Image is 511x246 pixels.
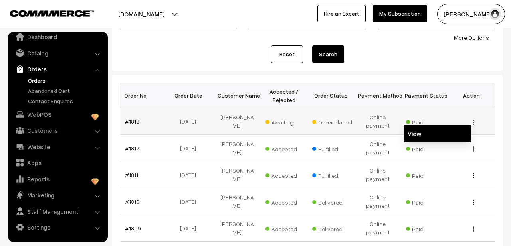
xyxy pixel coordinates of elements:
[167,188,214,215] td: [DATE]
[167,83,214,108] th: Order Date
[26,87,105,95] a: Abandoned Cart
[473,146,474,152] img: Menu
[167,135,214,161] td: [DATE]
[125,118,139,125] a: #1813
[125,171,138,178] a: #1811
[271,45,303,63] a: Reset
[10,46,105,60] a: Catalog
[125,225,141,232] a: #1809
[167,161,214,188] td: [DATE]
[214,188,260,215] td: [PERSON_NAME]
[354,83,401,108] th: Payment Method
[10,30,105,44] a: Dashboard
[10,62,105,76] a: Orders
[307,83,354,108] th: Order Status
[10,8,80,18] a: COMMMERCE
[90,4,192,24] button: [DOMAIN_NAME]
[489,8,501,20] img: user
[214,161,260,188] td: [PERSON_NAME]
[406,196,446,207] span: Paid
[125,145,139,152] a: #1812
[265,116,305,126] span: Awaiting
[214,135,260,161] td: [PERSON_NAME]
[214,215,260,242] td: [PERSON_NAME]
[10,172,105,186] a: Reports
[312,143,352,153] span: Fulfilled
[10,155,105,170] a: Apps
[125,198,140,205] a: #1810
[120,83,167,108] th: Order No
[10,188,105,202] a: Marketing
[312,169,352,180] span: Fulfilled
[312,116,352,126] span: Order Placed
[406,169,446,180] span: Paid
[26,97,105,105] a: Contact Enquires
[265,169,305,180] span: Accepted
[406,143,446,153] span: Paid
[354,161,401,188] td: Online payment
[26,76,105,85] a: Orders
[373,5,427,22] a: My Subscription
[354,135,401,161] td: Online payment
[10,123,105,138] a: Customers
[404,125,471,142] a: View
[10,10,94,16] img: COMMMERCE
[265,196,305,207] span: Accepted
[214,108,260,135] td: [PERSON_NAME]
[437,4,505,24] button: [PERSON_NAME]…
[10,140,105,154] a: Website
[261,83,307,108] th: Accepted / Rejected
[10,107,105,122] a: WebPOS
[454,34,489,41] a: More Options
[406,223,446,233] span: Paid
[10,204,105,218] a: Staff Management
[473,173,474,178] img: Menu
[354,108,401,135] td: Online payment
[312,45,344,63] button: Search
[214,83,260,108] th: Customer Name
[473,200,474,205] img: Menu
[473,120,474,125] img: Menu
[312,223,352,233] span: Delivered
[317,5,366,22] a: Hire an Expert
[265,143,305,153] span: Accepted
[265,223,305,233] span: Accepted
[167,215,214,242] td: [DATE]
[354,188,401,215] td: Online payment
[448,83,495,108] th: Action
[10,220,105,234] a: Settings
[312,196,352,207] span: Delivered
[406,116,446,126] span: Paid
[401,83,448,108] th: Payment Status
[473,226,474,232] img: Menu
[354,215,401,242] td: Online payment
[167,108,214,135] td: [DATE]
